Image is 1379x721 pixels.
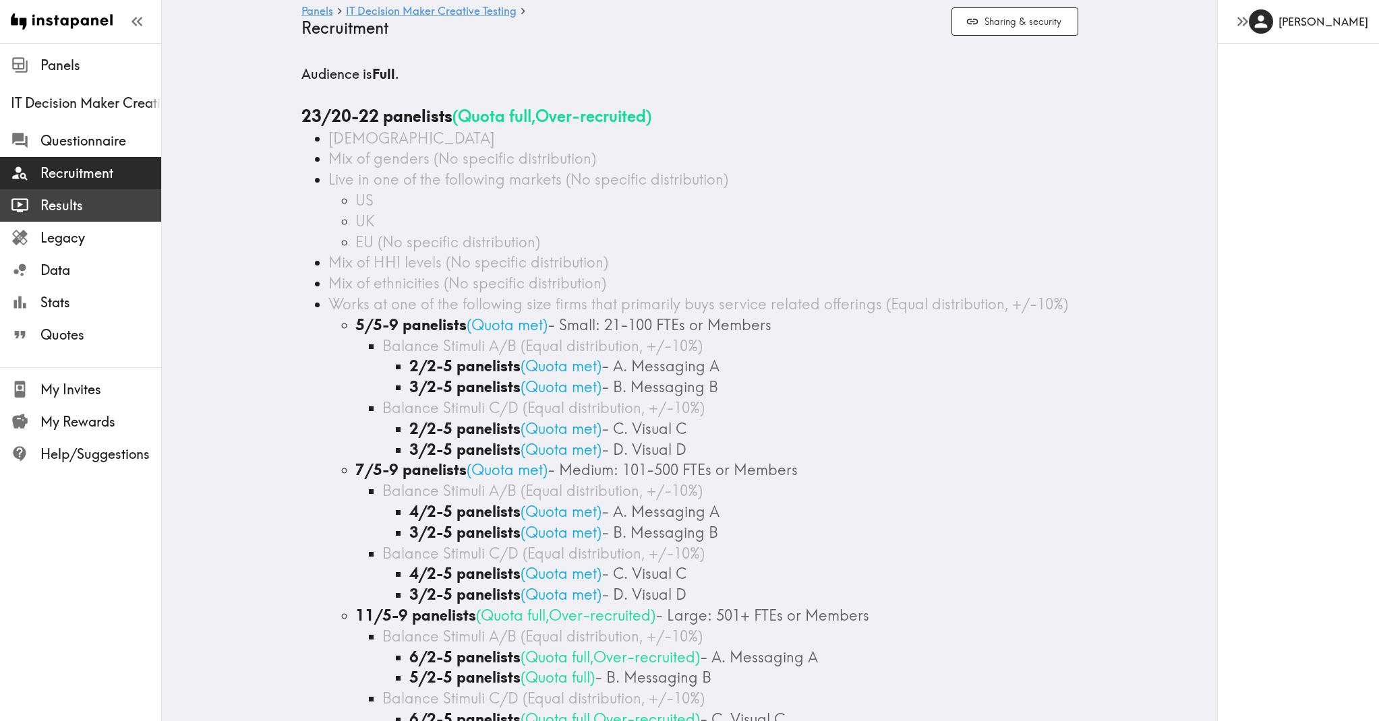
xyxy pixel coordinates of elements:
span: Data [40,261,161,280]
span: - C. Visual C [602,419,686,438]
span: - A. Messaging A [602,502,720,521]
span: Balance Stimuli C/D (Equal distribution, +/-10%) [382,689,705,708]
span: EU (No specific distribution) [355,232,540,251]
b: Full [372,65,395,82]
span: Stats [40,293,161,312]
b: 3/2-5 panelists [409,523,521,542]
span: Live in one of the following markets (No specific distribution) [328,170,728,189]
span: Legacy [40,228,161,247]
span: ( Quota met ) [521,356,602,375]
span: Balance Stimuli C/D (Equal distribution, +/-10%) [382,398,705,417]
span: Help/Suggestions [40,445,161,464]
span: Balance Stimuli A/B (Equal distribution, +/-10%) [382,336,703,355]
span: Balance Stimuli A/B (Equal distribution, +/-10%) [382,627,703,646]
span: - B. Messaging B [602,377,718,396]
span: ( Quota full , Over-recruited ) [452,106,651,126]
span: UK [355,212,375,230]
b: 5/2-5 panelists [409,668,521,687]
span: - B. Messaging B [602,523,718,542]
span: Results [40,196,161,215]
b: 5/5-9 panelists [355,315,467,334]
span: ( Quota met ) [467,315,548,334]
span: Works at one of the following size firms that primarily buys service related offerings (Equal dis... [328,294,1068,313]
span: - D. Visual D [602,440,686,459]
span: - A. Messaging A [700,648,818,666]
b: 2/2-5 panelists [409,356,521,375]
span: Balance Stimuli C/D (Equal distribution, +/-10%) [382,544,705,563]
span: ( Quota full , Over-recruited ) [521,648,700,666]
span: My Rewards [40,412,161,431]
span: Balance Stimuli A/B (Equal distribution, +/-10%) [382,481,703,500]
span: - B. Messaging B [595,668,711,687]
span: ( Quota met ) [521,419,602,438]
span: ( Quota full ) [521,668,595,687]
span: ( Quota met ) [521,502,602,521]
span: US [355,191,374,210]
span: [DEMOGRAPHIC_DATA] [328,129,495,148]
a: Panels [301,5,333,18]
span: ( Quota met ) [521,440,602,459]
b: 11/5-9 panelists [355,606,476,625]
span: - Small: 21-100 FTEs or Members [548,315,771,334]
h6: [PERSON_NAME] [1279,14,1368,29]
span: ( Quota met ) [521,523,602,542]
b: 23/20-22 panelists [301,106,452,126]
span: My Invites [40,380,161,399]
h5: Audience is . [301,65,1078,84]
span: ( Quota met ) [521,377,602,396]
span: - Medium: 101-500 FTEs or Members [548,460,798,479]
span: Mix of HHI levels (No specific distribution) [328,253,608,272]
span: - D. Visual D [602,585,686,604]
button: Sharing & security [951,7,1078,36]
b: 2/2-5 panelists [409,419,521,438]
span: Mix of genders (No specific distribution) [328,149,596,168]
b: 3/2-5 panelists [409,377,521,396]
b: 7/5-9 panelists [355,460,467,479]
span: - Large: 501+ FTEs or Members [655,606,869,625]
b: 4/2-5 panelists [409,564,521,583]
b: 3/2-5 panelists [409,585,521,604]
b: 6/2-5 panelists [409,648,521,666]
h4: Recruitment [301,18,941,38]
span: ( Quota full , Over-recruited ) [476,606,655,625]
span: IT Decision Maker Creative Testing [11,94,161,113]
span: - A. Messaging A [602,356,720,375]
span: Recruitment [40,164,161,183]
span: - C. Visual C [602,564,686,583]
span: Panels [40,56,161,75]
a: IT Decision Maker Creative Testing [346,5,517,18]
b: 3/2-5 panelists [409,440,521,459]
span: Quotes [40,325,161,344]
span: ( Quota met ) [521,585,602,604]
span: ( Quota met ) [467,460,548,479]
span: Questionnaire [40,131,161,150]
span: ( Quota met ) [521,564,602,583]
b: 4/2-5 panelists [409,502,521,521]
span: Mix of ethnicities (No specific distribution) [328,274,606,292]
